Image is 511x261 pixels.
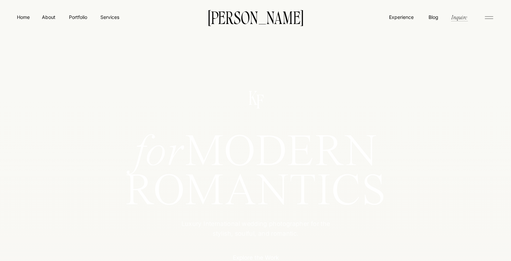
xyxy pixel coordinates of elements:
[250,92,269,109] p: F
[427,14,440,20] a: Blog
[66,14,90,21] a: Portfolio
[100,14,120,21] a: Services
[388,14,414,21] a: Experience
[197,10,314,24] a: [PERSON_NAME]
[16,14,31,21] a: Home
[100,134,411,166] h1: MODERN
[451,13,468,21] a: Inquire
[41,14,56,20] a: About
[244,88,262,105] p: K
[100,173,411,210] h1: ROMANTICS
[226,254,285,261] a: Explore the Work
[134,131,185,175] i: for
[171,219,340,239] p: Luxury International wedding photographer for the stylish, soulful, and romantic.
